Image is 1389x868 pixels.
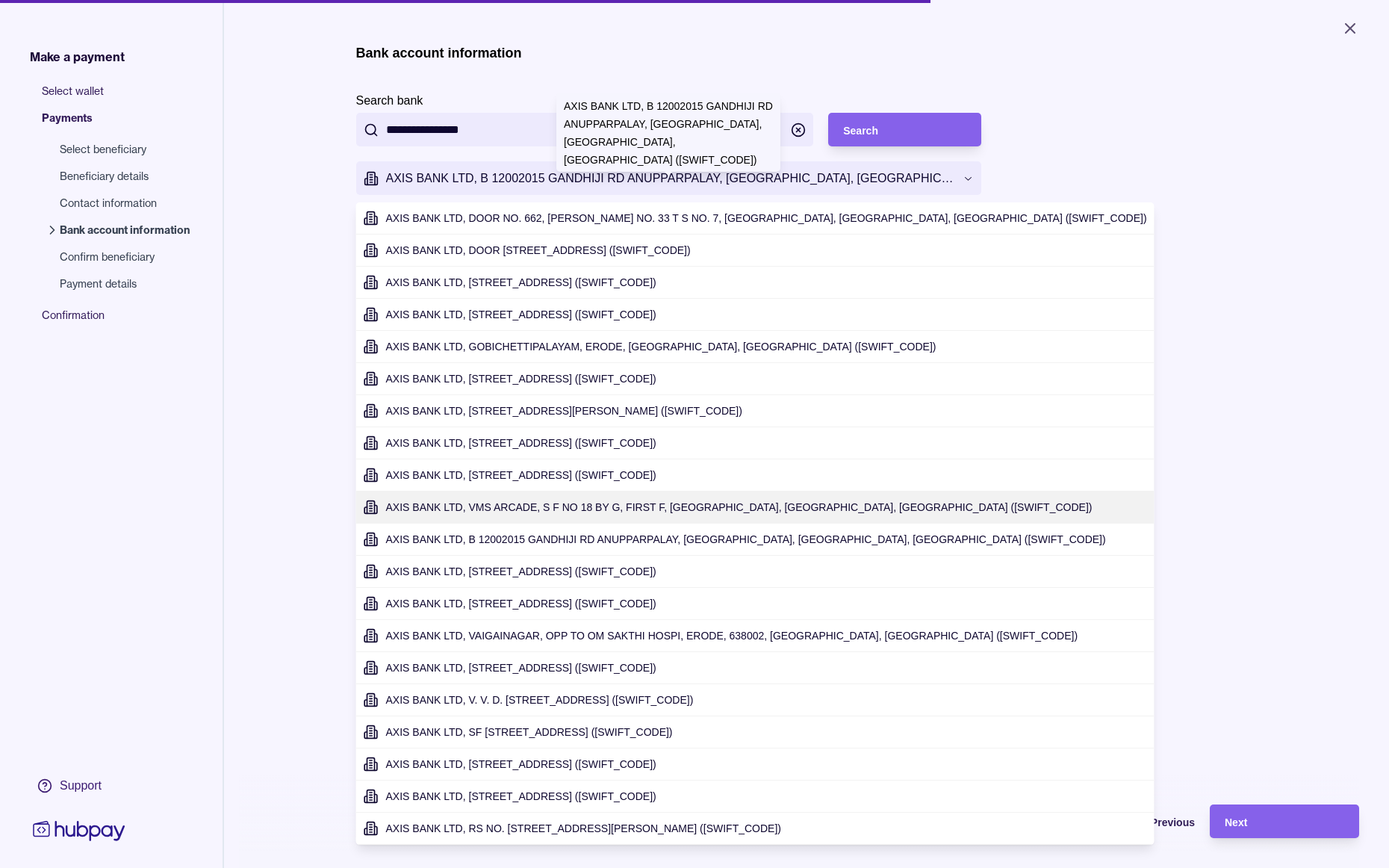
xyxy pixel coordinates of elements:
[386,469,656,481] span: AXIS BANK LTD, [STREET_ADDRESS] ([SWIFT_CODE])
[386,276,656,288] span: AXIS BANK LTD, [STREET_ADDRESS] ([SWIFT_CODE])
[386,437,656,449] span: AXIS BANK LTD, [STREET_ADDRESS] ([SWIFT_CODE])
[386,758,656,770] span: AXIS BANK LTD, [STREET_ADDRESS] ([SWIFT_CODE])
[386,212,1147,224] span: AXIS BANK LTD, DOOR NO. 662, [PERSON_NAME] NO. 33 T S NO. 7, [GEOGRAPHIC_DATA], [GEOGRAPHIC_DATA]...
[386,662,656,674] span: AXIS BANK LTD, [STREET_ADDRESS] ([SWIFT_CODE])
[386,244,691,256] span: AXIS BANK LTD, DOOR [STREET_ADDRESS] ([SWIFT_CODE])
[386,341,936,353] span: AXIS BANK LTD, GOBICHETTIPALAYAM, ERODE, [GEOGRAPHIC_DATA], [GEOGRAPHIC_DATA] ([SWIFT_CODE])
[386,598,656,610] span: AXIS BANK LTD, [STREET_ADDRESS] ([SWIFT_CODE])
[386,533,1106,545] span: AXIS BANK LTD, B 12002015 GANDHIJI RD ANUPPARPALAY, [GEOGRAPHIC_DATA], [GEOGRAPHIC_DATA], [GEOGRA...
[1225,816,1247,828] span: Next
[386,694,694,706] span: AXIS BANK LTD, V. V. D. [STREET_ADDRESS] ([SWIFT_CODE])
[386,630,1078,642] span: AXIS BANK LTD, VAIGAINAGAR, OPP TO OM SAKTHI HOSPI, ERODE, 638002, [GEOGRAPHIC_DATA], [GEOGRAPHIC...
[386,405,742,417] span: AXIS BANK LTD, [STREET_ADDRESS][PERSON_NAME] ([SWIFT_CODE])
[386,726,673,738] span: AXIS BANK LTD, SF [STREET_ADDRESS] ([SWIFT_CODE])
[386,373,656,385] span: AXIS BANK LTD, [STREET_ADDRESS] ([SWIFT_CODE])
[386,309,656,320] span: AXIS BANK LTD, [STREET_ADDRESS] ([SWIFT_CODE])
[386,822,782,834] span: AXIS BANK LTD, RS NO. [STREET_ADDRESS][PERSON_NAME] ([SWIFT_CODE])
[1151,816,1195,828] span: Previous
[386,565,656,577] span: AXIS BANK LTD, [STREET_ADDRESS] ([SWIFT_CODE])
[386,790,656,802] span: AXIS BANK LTD, [STREET_ADDRESS] ([SWIFT_CODE])
[386,501,1093,513] span: AXIS BANK LTD, VMS ARCADE, S F NO 18 BY G, FIRST F, [GEOGRAPHIC_DATA], [GEOGRAPHIC_DATA], [GEOGRA...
